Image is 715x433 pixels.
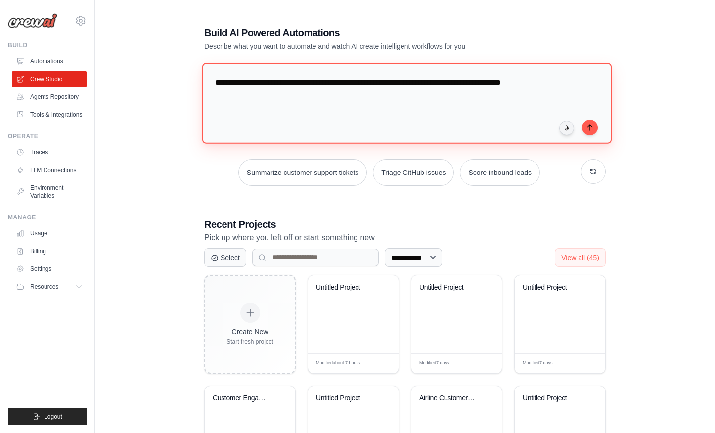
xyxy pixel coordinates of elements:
div: Start fresh project [226,338,273,346]
button: View all (45) [555,248,606,267]
a: Crew Studio [12,71,87,87]
img: Logo [8,13,57,28]
a: Environment Variables [12,180,87,204]
a: Billing [12,243,87,259]
span: Edit [479,360,487,367]
button: Click to speak your automation idea [559,121,574,135]
button: Logout [8,408,87,425]
div: Build [8,42,87,49]
span: Modified 7 days [419,360,449,367]
div: Untitled Project [316,283,376,292]
div: Untitled Project [316,394,376,403]
a: LLM Connections [12,162,87,178]
button: Resources [12,279,87,295]
span: Edit [375,360,384,367]
span: Modified about 7 hours [316,360,360,367]
div: Airline Customer Loyalty Strategy Research [419,394,479,403]
div: Manage [8,214,87,221]
a: Settings [12,261,87,277]
span: Resources [30,283,58,291]
h1: Build AI Powered Automations [204,26,536,40]
a: Traces [12,144,87,160]
div: Untitled Project [419,283,479,292]
button: Select [204,248,246,267]
span: Edit [582,360,590,367]
a: Automations [12,53,87,69]
div: Create New [226,327,273,337]
div: Untitled Project [523,283,582,292]
span: Modified 7 days [523,360,553,367]
button: Triage GitHub issues [373,159,454,186]
div: Customer Engagement Intelligence System [213,394,272,403]
a: Agents Repository [12,89,87,105]
button: Get new suggestions [581,159,606,184]
button: Summarize customer support tickets [238,159,367,186]
span: View all (45) [561,254,599,261]
div: Operate [8,132,87,140]
a: Tools & Integrations [12,107,87,123]
p: Describe what you want to automate and watch AI create intelligent workflows for you [204,42,536,51]
h3: Recent Projects [204,217,606,231]
div: Untitled Project [523,394,582,403]
span: Logout [44,413,62,421]
a: Usage [12,225,87,241]
button: Score inbound leads [460,159,540,186]
p: Pick up where you left off or start something new [204,231,606,244]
